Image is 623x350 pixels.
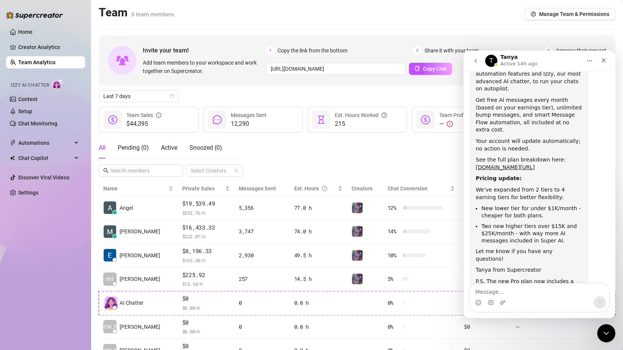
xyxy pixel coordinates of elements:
span: thunderbolt [10,140,16,146]
span: copy [415,66,420,71]
span: Active [161,144,177,151]
button: Manage Team & Permissions [525,8,615,20]
iframe: Intercom live chat [597,324,615,342]
button: Gif picker [24,249,30,255]
span: Snoozed ( 0 ) [189,144,222,151]
span: search [103,168,109,173]
li: Two new higher tiers over $15K and $25K/month - with way more AI messages included in Super AI. [18,172,118,193]
span: team [234,168,239,173]
span: 10 % [388,251,400,260]
div: Pro just leveled up with all the automation features and Izzy, our most advanced AI chatter, to r... [12,13,118,42]
div: 0.0 h [294,299,343,307]
b: Pricing update: [12,125,58,131]
span: $ 0.00 /h [182,304,230,312]
span: 5 % [388,275,400,283]
a: Team Analytics [18,59,55,65]
span: $ 0.00 /h [182,328,230,335]
div: Tanya from Supercreator [12,216,118,223]
div: 0 [239,323,285,331]
div: 49.5 h [294,251,343,260]
span: $ 222.07 /h [182,233,230,240]
div: Est. Hours Worked [335,111,387,119]
a: Setup [18,108,32,114]
div: Team Sales [126,111,161,119]
span: question-circle [382,111,387,119]
div: 3,747 [239,227,285,236]
span: 12,290 [231,119,267,128]
img: Matt [104,225,116,238]
iframe: Intercom live chat [464,51,615,318]
div: $0 [464,323,506,331]
a: Chat Monitoring [18,120,57,127]
div: 2,930 [239,251,285,260]
span: [PERSON_NAME] [120,275,160,283]
span: dollar-circle [421,115,430,124]
img: Chat Copilot [10,155,15,161]
img: Jaylie [352,274,363,284]
span: [PERSON_NAME] [120,227,160,236]
span: Chat Copilot [18,152,72,164]
div: 257 [239,275,285,283]
div: — [439,119,469,128]
div: 14.5 h [294,275,343,283]
a: Home [18,29,33,35]
li: New lower tier for under $1K/month - cheaper for both plans. [18,154,118,168]
button: Emoji picker [12,249,18,255]
span: message [213,115,222,124]
img: izzy-ai-chatter-avatar-DDCN_rTZ.svg [104,296,118,310]
span: $8,196.33 [182,247,230,256]
span: $ 253.76 /h [182,209,230,217]
a: [DOMAIN_NAME][URL] [12,114,71,120]
span: Name [103,184,167,193]
span: Approve their request [556,46,606,55]
a: Creator Analytics [18,41,79,53]
span: $ 15.58 /h [182,280,230,288]
span: 2 [413,46,421,55]
span: $16,433.32 [182,223,230,232]
span: 0 % [388,323,400,331]
span: [PERSON_NAME] [120,323,160,331]
textarea: Message… [6,233,145,246]
span: Share it with your team [424,46,479,55]
td: — [511,315,564,339]
span: Messages Sent [239,185,276,192]
div: 74.0 h [294,227,343,236]
span: question-circle [322,184,327,193]
span: $ 165.58 /h [182,257,230,264]
div: Get free AI messages every month (based on your earnings tier), unlimited bump messages, and smar... [12,46,118,83]
button: Send a message… [130,246,142,258]
span: calendar [170,94,174,98]
a: Settings [18,190,38,196]
div: Pending ( 0 ) [118,143,149,152]
span: Add team members to your workspace and work together on Supercreator. [143,59,263,75]
div: Let me know if you have any questions! [12,197,118,212]
h2: Team [99,5,174,20]
span: 215 [335,119,387,128]
span: [PERSON_NAME] [90,323,130,331]
div: See the full plan breakdown here: [12,106,118,120]
span: Invite your team! [143,46,266,55]
span: $19,539.49 [182,199,230,208]
img: Eunice [104,249,116,261]
div: 5,356 [239,204,285,212]
span: $0 [182,318,230,327]
span: 12 % [388,204,400,212]
span: $225.92 [182,271,230,280]
span: RH [106,275,114,283]
span: Izzy AI Chatter [11,82,49,89]
div: P.S. The new Pro plan now includes a few hundred dollars' worth of extra AI Messages. If you have... [12,227,118,257]
div: 0 [239,299,285,307]
span: [PERSON_NAME] [120,251,160,260]
div: All [99,143,106,152]
span: 0 % [388,299,400,307]
span: Last 7 days [103,90,174,102]
span: Manage Team & Permissions [539,11,609,17]
div: 0.0 h [294,323,343,331]
span: setting [531,11,536,17]
div: 77.0 h [294,204,343,212]
button: Upload attachment [36,249,42,255]
span: Messages Sent [231,112,267,118]
img: Jaylie [352,226,363,237]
